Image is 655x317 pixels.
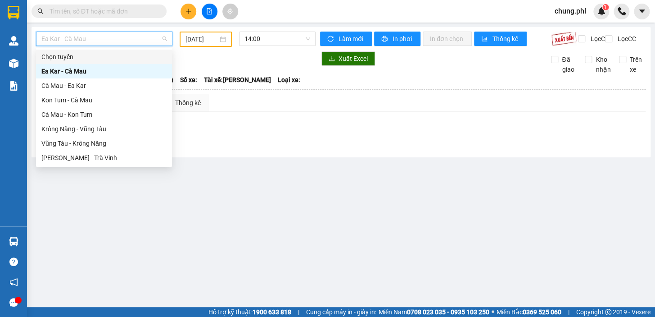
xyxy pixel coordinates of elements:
[41,138,167,148] div: Vũng Tàu - Krông Năng
[41,32,167,46] span: Ea Kar - Cà Mau
[492,34,519,44] span: Thống kê
[602,4,609,10] sup: 1
[587,34,610,44] span: Lọc CR
[37,8,44,14] span: search
[180,75,197,85] span: Số xe:
[41,153,167,163] div: [PERSON_NAME] - Trà Vinh
[568,307,569,317] span: |
[547,5,593,17] span: chung.phl
[36,122,172,136] div: Krông Năng - Vũng Tàu
[8,6,19,19] img: logo-vxr
[558,55,578,74] span: Đã giao
[614,34,637,44] span: Lọc CC
[41,110,167,119] div: Cà Mau - Kon Tum
[185,34,218,44] input: 05/04/2025
[36,78,172,93] div: Cà Mau - Ea Kar
[185,8,192,14] span: plus
[208,307,291,317] span: Hỗ trợ kỹ thuật:
[9,278,18,286] span: notification
[634,4,650,19] button: caret-down
[36,151,172,165] div: Gia Lai - Trà Vinh
[41,95,167,105] div: Kon Tum - Cà Mau
[327,36,335,43] span: sync
[497,307,561,317] span: Miền Bắc
[9,237,18,246] img: warehouse-icon
[597,7,605,15] img: icon-new-feature
[592,55,614,74] span: Kho nhận
[227,8,233,14] span: aim
[618,7,626,15] img: phone-icon
[244,32,310,46] span: 14:00
[41,66,167,76] div: Ea Kar - Cà Mau
[181,4,196,19] button: plus
[551,32,577,46] img: 9k=
[605,309,611,315] span: copyright
[9,36,18,46] img: warehouse-icon
[175,98,201,108] div: Thống kê
[381,36,389,43] span: printer
[202,4,217,19] button: file-add
[36,107,172,122] div: Cà Mau - Kon Tum
[41,81,167,91] div: Cà Mau - Ea Kar
[41,124,167,134] div: Krông Năng - Vũng Tàu
[278,75,300,85] span: Loại xe:
[407,308,489,316] strong: 0708 023 035 - 0935 103 250
[339,34,365,44] span: Làm mới
[36,64,172,78] div: Ea Kar - Cà Mau
[9,298,18,307] span: message
[379,307,489,317] span: Miền Nam
[523,308,561,316] strong: 0369 525 060
[306,307,376,317] span: Cung cấp máy in - giấy in:
[9,257,18,266] span: question-circle
[604,4,607,10] span: 1
[41,52,167,62] div: Chọn tuyến
[626,55,646,74] span: Trên xe
[253,308,291,316] strong: 1900 633 818
[320,32,372,46] button: syncLàm mới
[492,310,494,314] span: ⚪️
[9,59,18,68] img: warehouse-icon
[36,93,172,107] div: Kon Tum - Cà Mau
[36,50,172,64] div: Chọn tuyến
[36,136,172,151] div: Vũng Tàu - Krông Năng
[204,75,271,85] span: Tài xế: [PERSON_NAME]
[423,32,472,46] button: In đơn chọn
[638,7,646,15] span: caret-down
[474,32,527,46] button: bar-chartThống kê
[50,6,156,16] input: Tìm tên, số ĐT hoặc mã đơn
[298,307,299,317] span: |
[222,4,238,19] button: aim
[481,36,489,43] span: bar-chart
[374,32,420,46] button: printerIn phơi
[206,8,212,14] span: file-add
[393,34,413,44] span: In phơi
[321,51,375,66] button: downloadXuất Excel
[9,81,18,91] img: solution-icon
